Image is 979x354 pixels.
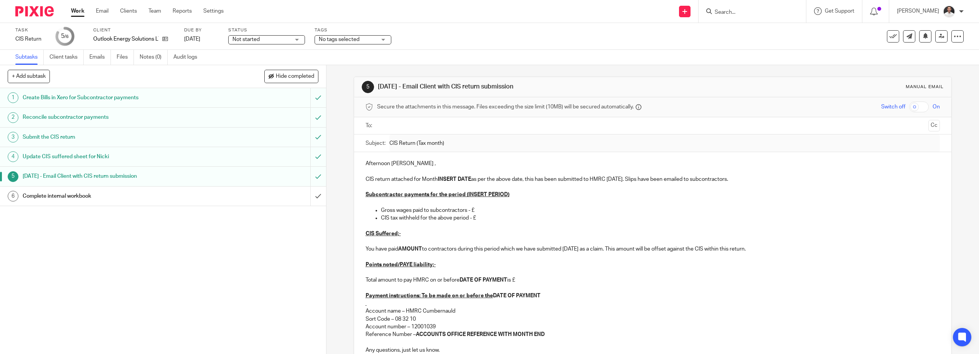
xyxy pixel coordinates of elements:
label: Subject: [366,139,386,147]
span: On [933,103,940,111]
label: Task [15,27,46,33]
label: Status [228,27,305,33]
a: Settings [203,7,224,15]
a: Work [71,7,84,15]
img: Pixie [15,6,54,16]
div: 5 [61,32,69,41]
p: Total amount to pay HMRC on or before is £ [366,276,940,284]
p: CIS return attached for Month as per the above date, this has been submitted to HMRC [DATE]. Slip... [366,175,940,183]
a: Files [117,50,134,65]
strong: AMOUNT [398,246,422,252]
strong: DATE OF PAYMENT [366,293,541,298]
button: Cc [928,120,940,131]
h1: Submit the CIS return [23,131,209,143]
p: Afternoon [PERSON_NAME] , [366,160,940,167]
a: Audit logs [173,50,203,65]
strong: DATE OF PAYMENT [460,277,507,283]
h1: Complete internal workbook [23,190,209,202]
button: + Add subtask [8,70,50,83]
p: CIS tax withheld for the above period - £ [381,214,940,222]
span: [DATE] [184,36,200,42]
div: CIS Return [15,35,46,43]
u: Subcontractor payments for the period (INSERT PERIOD) [366,192,509,197]
div: 6 [8,191,18,202]
div: 5 [8,171,18,182]
p: Account name – HMRC Cumbernauld [366,307,940,315]
p: Account number – 12001039 [366,323,940,331]
img: dom%20slack.jpg [943,5,955,18]
p: Gross wages paid to subcontractors - £ [381,206,940,214]
span: Hide completed [276,74,314,80]
a: Subtasks [15,50,44,65]
u: CIS Suffered;- [366,231,401,236]
a: Notes (0) [140,50,168,65]
small: /6 [64,34,69,39]
p: You have paid to contractors during this period which we have submitted [DATE] as a claim. This a... [366,245,940,253]
button: Hide completed [264,70,318,83]
h1: [DATE] - Email Client with CIS return submission [23,170,209,182]
a: Email [96,7,109,15]
span: Not started [232,37,260,42]
p: [PERSON_NAME] [897,7,939,15]
a: Clients [120,7,137,15]
div: 1 [8,92,18,103]
span: No tags selected [319,37,359,42]
p: Reference Number – [366,331,940,338]
a: Client tasks [49,50,84,65]
label: Due by [184,27,219,33]
label: Client [93,27,175,33]
input: Search [714,9,783,16]
p: Outlook Energy Solutions LTD [93,35,158,43]
u: Payment instructions: To be made on or before the [366,293,493,298]
h1: [DATE] - Email Client with CIS return submission [378,83,669,91]
label: To: [366,122,374,129]
div: 3 [8,132,18,143]
h1: Create Bills in Xero for Subcontractor payments [23,92,209,103]
div: 4 [8,151,18,162]
a: Emails [89,50,111,65]
strong: ACCOUNTS OFFICE REFERENCE WITH MONTH END [416,332,545,337]
div: 2 [8,112,18,123]
strong: INSERT DATE [438,177,471,182]
h1: Reconcile subcontractor payments [23,111,209,123]
span: Switch off [881,103,905,111]
span: Secure the attachments in this message. Files exceeding the size limit (10MB) will be secured aut... [377,103,634,111]
span: Get Support [825,8,854,14]
div: 5 [362,81,374,93]
p: Any questions, just let us know. [366,346,940,354]
label: Tags [315,27,391,33]
p: Sort Code – 08 32 10 [366,315,940,323]
u: Points noted/PAYE liability;- [366,262,436,267]
a: Team [148,7,161,15]
div: Manual email [906,84,944,90]
a: Reports [173,7,192,15]
h1: Update CIS suffered sheet for Nicki [23,151,209,162]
